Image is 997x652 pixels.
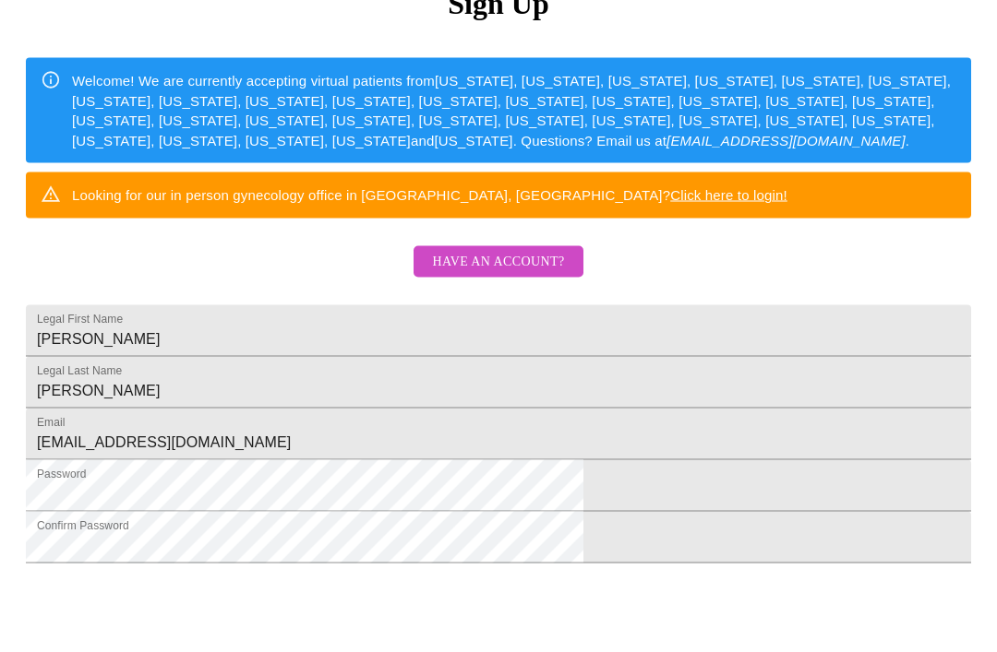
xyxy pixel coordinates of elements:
button: Have an account? [414,246,583,279]
a: Have an account? [409,267,587,282]
span: Have an account? [432,251,564,274]
em: [EMAIL_ADDRESS][DOMAIN_NAME] [667,133,906,148]
div: Welcome! We are currently accepting virtual patients from [US_STATE], [US_STATE], [US_STATE], [US... [72,64,956,158]
a: Click here to login! [670,187,787,203]
iframe: reCAPTCHA [26,573,306,645]
div: Looking for our in person gynecology office in [GEOGRAPHIC_DATA], [GEOGRAPHIC_DATA]? [72,178,787,212]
